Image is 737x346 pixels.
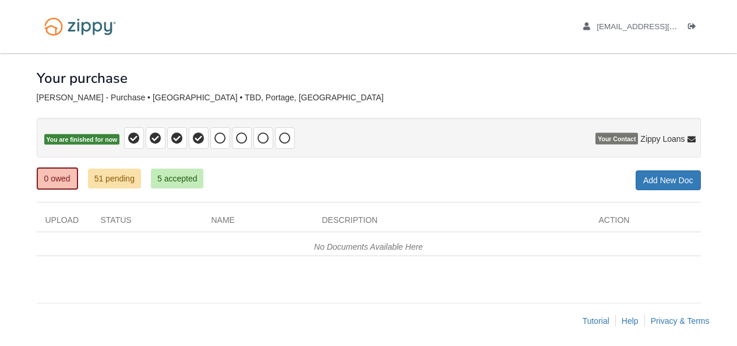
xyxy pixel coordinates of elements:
a: Log out [688,22,701,34]
div: Description [313,214,590,232]
div: [PERSON_NAME] - Purchase • [GEOGRAPHIC_DATA] • TBD, Portage, [GEOGRAPHIC_DATA] [37,93,701,103]
span: johnwitherow6977@gmail.com [597,22,730,31]
div: Upload [37,214,92,232]
div: Action [590,214,701,232]
span: Your Contact [595,133,638,145]
div: Name [203,214,313,232]
a: Tutorial [583,316,609,326]
a: Add New Doc [636,170,701,190]
a: edit profile [583,22,731,34]
span: You are finished for now [44,134,120,145]
a: 5 accepted [151,169,204,188]
h1: Your purchase [37,71,128,86]
div: Status [92,214,203,232]
img: Logo [37,12,124,41]
a: 51 pending [88,169,141,188]
a: Privacy & Terms [651,316,710,326]
a: Help [622,316,639,326]
em: No Documents Available Here [314,242,423,251]
span: Zippy Loans [640,133,685,145]
a: 0 owed [37,167,78,190]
